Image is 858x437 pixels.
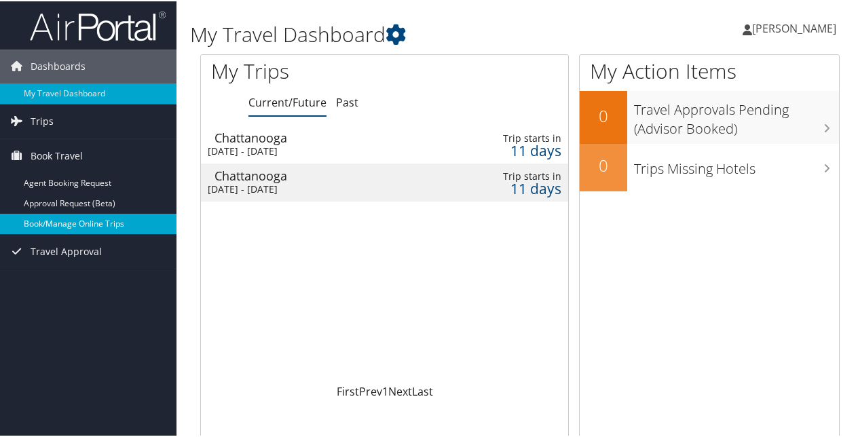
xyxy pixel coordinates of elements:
[30,9,166,41] img: airportal-logo.png
[382,383,388,398] a: 1
[190,19,630,47] h1: My Travel Dashboard
[634,151,839,177] h3: Trips Missing Hotels
[248,94,327,109] a: Current/Future
[752,20,836,35] span: [PERSON_NAME]
[214,130,443,142] div: Chattanooga
[634,92,839,137] h3: Travel Approvals Pending (Advisor Booked)
[743,7,850,47] a: [PERSON_NAME]
[336,94,358,109] a: Past
[337,383,359,398] a: First
[214,168,443,180] div: Chattanooga
[359,383,382,398] a: Prev
[485,181,561,193] div: 11 days
[388,383,412,398] a: Next
[211,56,405,84] h1: My Trips
[31,138,83,172] span: Book Travel
[412,383,433,398] a: Last
[208,182,436,194] div: [DATE] - [DATE]
[580,90,839,142] a: 0Travel Approvals Pending (Advisor Booked)
[31,233,102,267] span: Travel Approval
[580,153,627,176] h2: 0
[485,131,561,143] div: Trip starts in
[580,142,839,190] a: 0Trips Missing Hotels
[580,103,627,126] h2: 0
[485,143,561,155] div: 11 days
[580,56,839,84] h1: My Action Items
[31,103,54,137] span: Trips
[208,144,436,156] div: [DATE] - [DATE]
[31,48,86,82] span: Dashboards
[485,169,561,181] div: Trip starts in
